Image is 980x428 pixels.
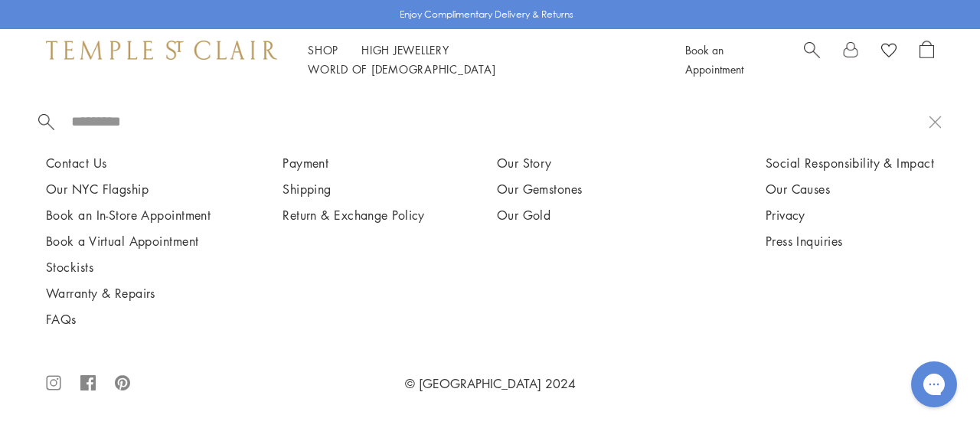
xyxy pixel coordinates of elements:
a: ShopShop [308,42,338,57]
a: Search [804,41,820,79]
p: Enjoy Complimentary Delivery & Returns [400,7,573,22]
a: World of [DEMOGRAPHIC_DATA]World of [DEMOGRAPHIC_DATA] [308,61,495,77]
a: Our Causes [766,181,934,198]
a: Our Gold [497,207,694,224]
a: Open Shopping Bag [920,41,934,79]
a: Press Inquiries [766,233,934,250]
a: High JewelleryHigh Jewellery [361,42,449,57]
a: Book a Virtual Appointment [46,233,211,250]
a: Privacy [766,207,934,224]
a: Warranty & Repairs [46,285,211,302]
a: Social Responsibility & Impact [766,155,934,172]
a: Our Story [497,155,694,172]
a: FAQs [46,311,211,328]
img: Temple St. Clair [46,41,277,59]
nav: Main navigation [308,41,651,79]
a: Book an Appointment [685,42,743,77]
a: Our NYC Flagship [46,181,211,198]
a: Book an In-Store Appointment [46,207,211,224]
a: Contact Us [46,155,211,172]
iframe: Gorgias live chat messenger [903,356,965,413]
a: Our Gemstones [497,181,694,198]
a: View Wishlist [881,41,897,64]
a: © [GEOGRAPHIC_DATA] 2024 [405,375,576,392]
a: Stockists [46,259,211,276]
a: Return & Exchange Policy [283,207,425,224]
a: Shipping [283,181,425,198]
a: Payment [283,155,425,172]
